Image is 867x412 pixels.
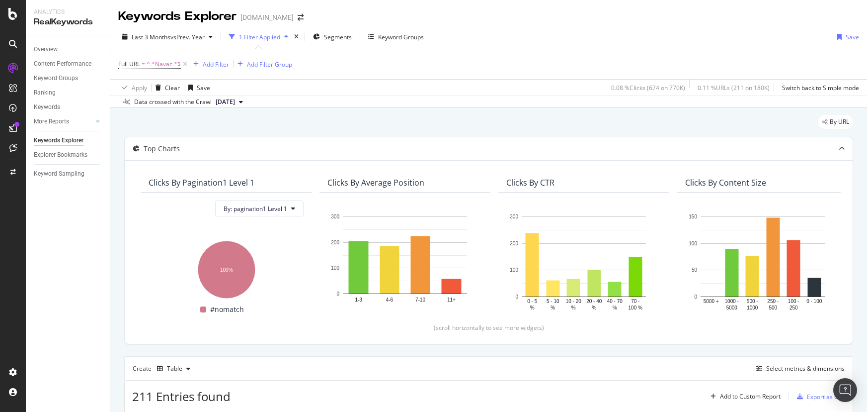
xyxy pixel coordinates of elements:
text: % [592,305,596,310]
div: Clicks By Average Position [327,178,424,188]
div: Create [133,361,194,377]
button: Segments [309,29,356,45]
button: Table [153,361,194,377]
text: 500 [769,305,777,310]
svg: A chart. [685,211,840,312]
a: Overview [34,44,103,55]
text: 0 [336,291,339,297]
text: 300 [510,214,518,219]
div: Explorer Bookmarks [34,150,87,160]
div: Keyword Groups [34,73,78,84]
div: Add Filter [203,60,229,69]
button: Export as CSV [793,389,845,405]
div: Analytics [34,8,102,16]
text: 0 [515,294,518,300]
span: By URL [830,119,849,125]
div: Keywords [34,102,60,112]
button: Keyword Groups [364,29,428,45]
text: 1-3 [355,297,362,303]
text: 20 - 40 [586,299,602,304]
div: RealKeywords [34,16,102,28]
span: 211 Entries found [132,388,231,405]
div: [DOMAIN_NAME] [240,12,294,22]
a: Keywords Explorer [34,135,103,146]
a: Ranking [34,88,103,98]
button: By: pagination1 Level 1 [215,201,304,216]
div: Save [846,33,859,41]
svg: A chart. [327,211,482,309]
text: 100% [220,267,233,273]
div: Ranking [34,88,56,98]
div: Clicks By CTR [506,178,554,188]
span: = [142,60,145,68]
span: 2025 Aug. 2nd [216,98,235,106]
button: Last 3 MonthsvsPrev. Year [118,29,217,45]
button: Add Filter Group [234,58,292,70]
text: % [530,305,535,310]
a: Content Performance [34,59,103,69]
text: 100 % [629,305,642,310]
div: Keywords Explorer [34,135,83,146]
text: 500 - [747,299,758,304]
div: Clicks By pagination1 Level 1 [149,178,254,188]
div: Clicks By Content Size [685,178,766,188]
a: More Reports [34,116,93,127]
a: Explorer Bookmarks [34,150,103,160]
text: 10 - 20 [566,299,582,304]
text: 100 [689,241,697,246]
div: Apply [132,84,147,92]
text: 5 - 10 [547,299,559,304]
button: Apply [118,80,147,96]
div: Content Performance [34,59,91,69]
text: 100 - [788,299,799,304]
text: 0 [694,294,697,300]
text: % [571,305,576,310]
button: Select metrics & dimensions [752,363,845,375]
text: 100 [510,268,518,273]
div: Export as CSV [807,393,845,401]
div: More Reports [34,116,69,127]
div: Open Intercom Messenger [833,378,857,402]
button: Add Filter [189,58,229,70]
div: Table [167,366,182,372]
div: 1 Filter Applied [239,33,280,41]
text: 7-10 [415,297,425,303]
text: 100 [331,266,339,271]
span: #nomatch [210,304,244,315]
button: 1 Filter Applied [225,29,292,45]
a: Keyword Sampling [34,169,103,179]
div: Select metrics & dimensions [766,364,845,373]
text: 40 - 70 [607,299,623,304]
div: Save [197,84,210,92]
text: 1000 - [725,299,739,304]
div: Clear [165,84,180,92]
span: Last 3 Months [132,33,170,41]
div: legacy label [818,115,853,129]
div: Data crossed with the Crawl [134,98,212,106]
text: 1000 [747,305,758,310]
button: [DATE] [212,96,247,108]
span: Segments [324,33,352,41]
div: arrow-right-arrow-left [298,14,304,21]
svg: A chart. [506,211,661,312]
button: Switch back to Simple mode [778,80,859,96]
div: Keyword Sampling [34,169,84,179]
text: % [551,305,555,310]
a: Keywords [34,102,103,112]
text: 200 [510,241,518,246]
span: ^.*Navac.*$ [147,57,181,71]
div: Switch back to Simple mode [782,84,859,92]
div: Overview [34,44,58,55]
div: Keyword Groups [378,33,424,41]
text: % [613,305,617,310]
div: 0.08 % Clicks ( 674 on 770K ) [611,84,685,92]
text: 5000 [726,305,738,310]
button: Save [833,29,859,45]
button: Add to Custom Report [707,389,781,405]
div: (scroll horizontally to see more widgets) [137,323,841,332]
div: times [292,32,301,42]
text: 70 - [631,299,639,304]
